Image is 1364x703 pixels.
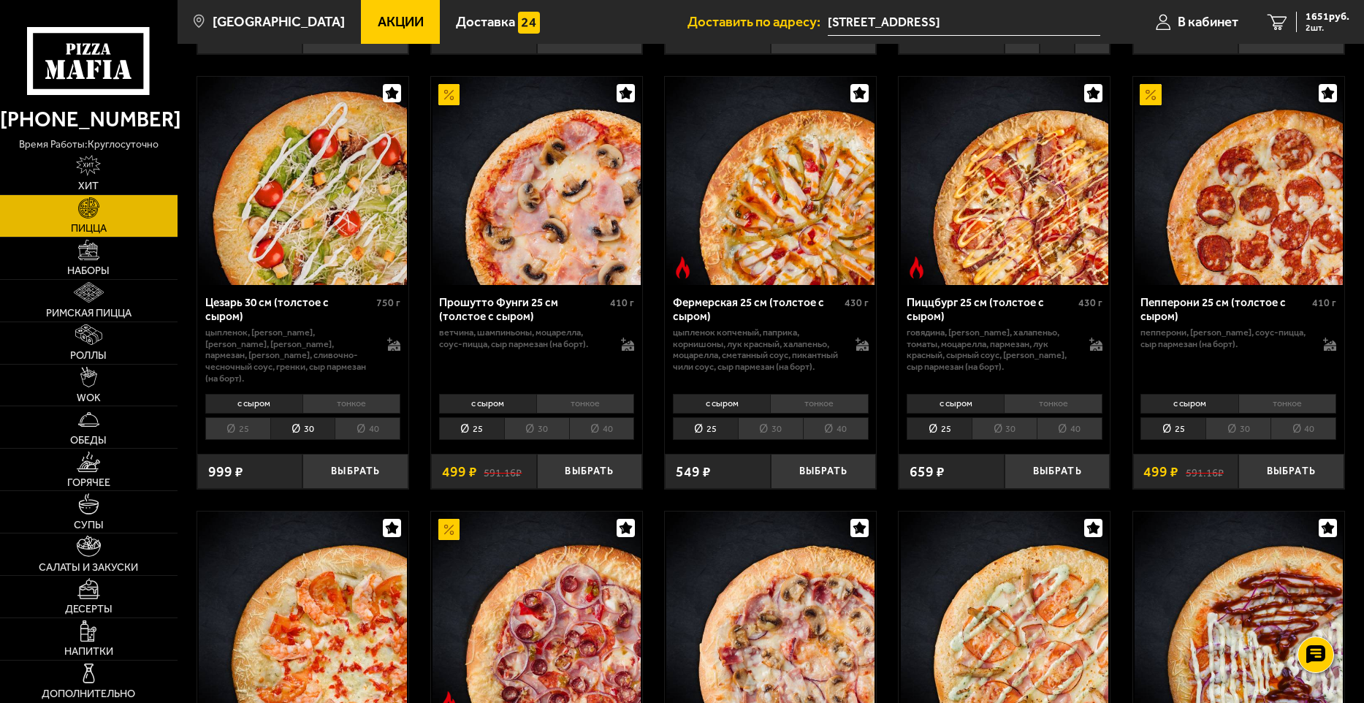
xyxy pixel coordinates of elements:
img: Акционный [1140,84,1161,105]
img: Пепперони 25 см (толстое с сыром) [1135,77,1343,285]
li: с сыром [439,394,536,414]
span: Акции [378,15,424,29]
li: 30 [504,417,569,440]
span: 499 ₽ [208,30,243,44]
img: Акционный [438,84,460,105]
span: 979 ₽ [910,30,945,44]
li: 25 [439,417,504,440]
span: 999 ₽ [208,465,243,479]
li: 30 [738,417,803,440]
span: WOK [77,393,101,403]
span: улица Композиторов, 26/3 [828,9,1100,36]
a: Острое блюдоФермерская 25 см (толстое с сыром) [665,77,876,285]
span: 659 ₽ [676,30,711,44]
li: 25 [907,417,972,440]
span: 430 г [845,297,869,309]
img: Акционный [438,519,460,540]
span: В кабинет [1178,15,1238,29]
div: Фермерская 25 см (толстое с сыром) [673,296,841,323]
img: Острое блюдо [672,256,693,278]
p: цыпленок, [PERSON_NAME], [PERSON_NAME], [PERSON_NAME], пармезан, [PERSON_NAME], сливочно-чесночны... [205,327,373,384]
li: 40 [1270,417,1336,440]
span: [GEOGRAPHIC_DATA] [213,15,345,29]
button: Выбрать [1005,454,1110,489]
li: с сыром [673,394,770,414]
span: Хит [78,181,99,191]
span: Роллы [70,351,107,361]
s: 562 ₽ [250,30,273,44]
button: + [1075,20,1110,55]
button: − [1005,20,1040,55]
li: тонкое [302,394,400,414]
span: 410 г [610,297,634,309]
a: Острое блюдоПиццбург 25 см (толстое с сыром) [899,77,1110,285]
span: 2 шт. [1306,23,1349,32]
span: Дополнительно [42,689,135,699]
div: Пепперони 25 см (толстое с сыром) [1140,296,1308,323]
span: 1651 руб. [1306,12,1349,22]
li: тонкое [536,394,634,414]
a: АкционныйПепперони 25 см (толстое с сыром) [1133,77,1344,285]
p: говядина, [PERSON_NAME], халапеньо, томаты, моцарелла, пармезан, лук красный, сырный соус, [PERSO... [907,327,1075,372]
span: Римская пицца [46,308,132,319]
div: Прошутто Фунги 25 см (толстое с сыром) [439,296,607,323]
img: Цезарь 30 см (толстое с сыром) [199,77,407,285]
li: 30 [1205,417,1270,440]
span: Напитки [64,647,113,657]
span: Горячее [67,478,110,488]
span: 599 ₽ [442,30,477,44]
li: тонкое [1238,394,1336,414]
span: Доставить по адресу: [687,15,828,29]
span: 659 ₽ [910,465,945,479]
span: 499 ₽ [1143,465,1178,479]
span: Наборы [67,266,110,276]
span: 499 ₽ [442,465,477,479]
li: 25 [673,417,738,440]
input: Ваш адрес доставки [828,9,1100,36]
li: 40 [803,417,869,440]
span: Супы [74,520,104,531]
button: Выбрать [302,454,408,489]
span: 549 ₽ [1143,30,1178,44]
li: с сыром [205,394,302,414]
img: Фермерская 25 см (толстое с сыром) [666,77,875,285]
s: 591.16 ₽ [484,465,522,479]
a: Цезарь 30 см (толстое с сыром) [197,77,408,285]
li: 40 [1037,417,1102,440]
img: Прошутто Фунги 25 см (толстое с сыром) [433,77,641,285]
li: тонкое [770,394,868,414]
img: Острое блюдо [906,256,927,278]
button: Выбрать [537,454,643,489]
span: 750 г [376,297,400,309]
li: 25 [1140,417,1205,440]
span: Десерты [65,604,113,615]
s: 591.16 ₽ [1186,465,1224,479]
button: Выбрать [1238,454,1344,489]
span: Доставка [456,15,515,29]
li: 30 [270,417,335,440]
span: Обеды [70,436,107,446]
img: 15daf4d41897b9f0e9f617042186c801.svg [518,12,539,33]
span: Салаты и закуски [39,563,138,573]
li: 40 [569,417,635,440]
div: Цезарь 30 см (толстое с сыром) [205,296,373,323]
span: Пицца [71,224,107,234]
p: цыпленок копченый, паприка, корнишоны, лук красный, халапеньо, моцарелла, сметанный соус, пикантн... [673,327,841,372]
p: пепперони, [PERSON_NAME], соус-пицца, сыр пармезан (на борт). [1140,327,1308,349]
span: 410 г [1312,297,1336,309]
div: Пиццбург 25 см (толстое с сыром) [907,296,1075,323]
li: 40 [335,417,400,440]
span: 549 ₽ [676,465,711,479]
li: тонкое [1004,394,1102,414]
li: 30 [972,417,1037,440]
button: Выбрать [771,454,877,489]
li: с сыром [1140,394,1238,414]
a: АкционныйПрошутто Фунги 25 см (толстое с сыром) [431,77,642,285]
span: 430 г [1078,297,1102,309]
li: с сыром [907,394,1004,414]
p: ветчина, шампиньоны, моцарелла, соус-пицца, сыр пармезан (на борт). [439,327,607,349]
span: 1 [1040,20,1075,55]
li: 25 [205,417,270,440]
img: Пиццбург 25 см (толстое с сыром) [901,77,1109,285]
